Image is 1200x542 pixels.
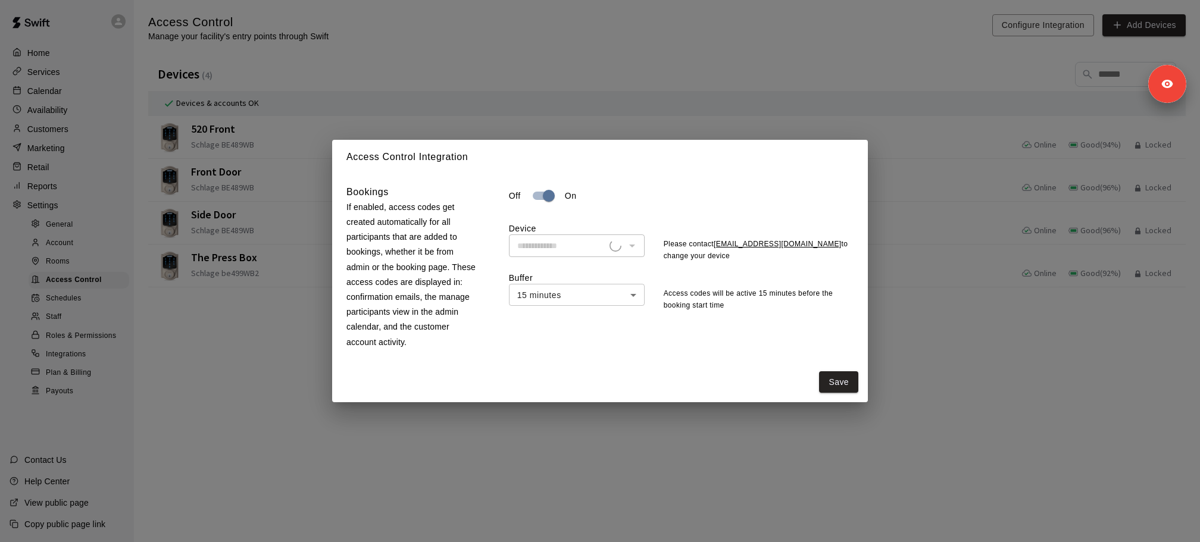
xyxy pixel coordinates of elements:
h2: Access Control Integration [332,140,868,174]
p: If enabled, access codes get created automatically for all participants that are added to booking... [346,200,479,350]
p: On [565,190,577,202]
h6: Bookings [346,184,389,200]
label: Buffer [509,272,645,284]
button: Save [819,371,858,393]
label: Device [509,224,536,233]
p: Please contact to change your device [664,239,854,262]
u: [EMAIL_ADDRESS][DOMAIN_NAME] [714,240,842,248]
p: Off [509,190,521,202]
div: 15 minutes [509,284,645,306]
p: Access codes will be active 15 minutes before the booking start time [664,288,854,312]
